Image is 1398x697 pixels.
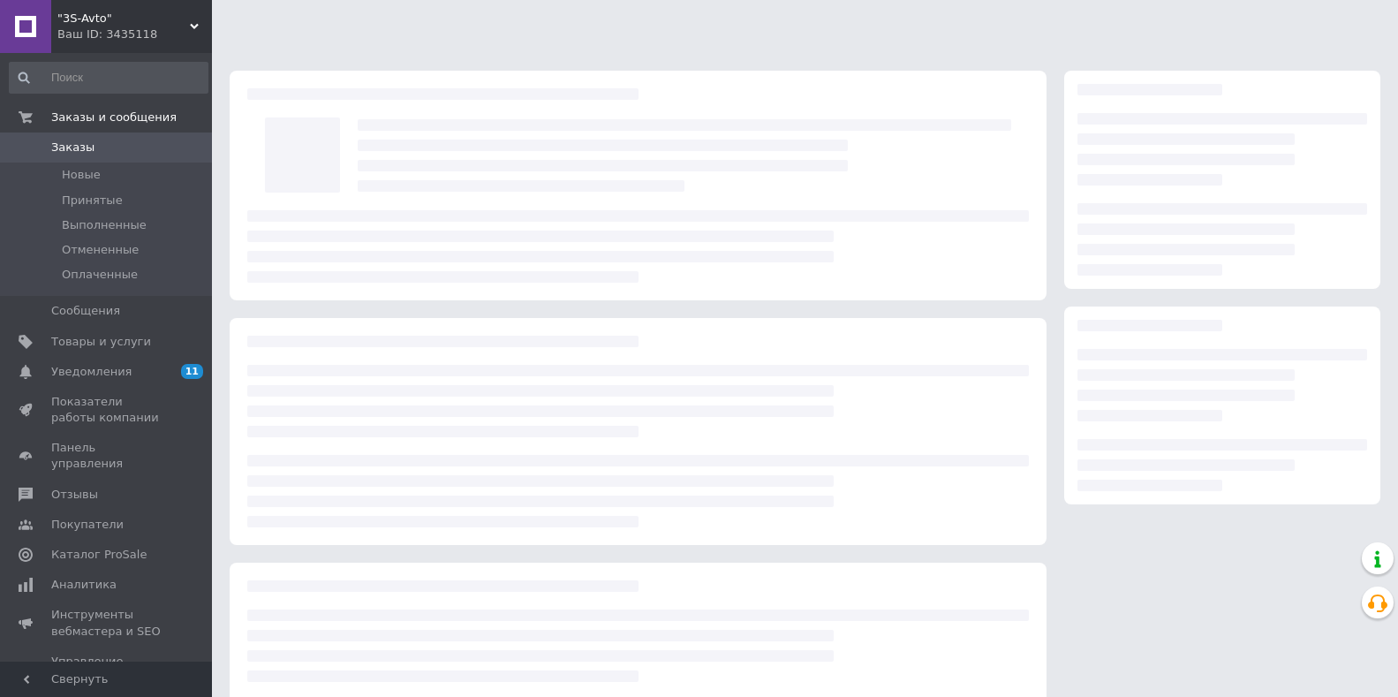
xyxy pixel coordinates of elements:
[181,364,203,379] span: 11
[51,517,124,533] span: Покупатели
[57,27,212,42] div: Ваш ID: 3435118
[51,487,98,503] span: Отзывы
[62,242,139,258] span: Отмененные
[9,62,208,94] input: Поиск
[51,547,147,563] span: Каталог ProSale
[62,167,101,183] span: Новые
[51,303,120,319] span: Сообщения
[51,654,163,686] span: Управление сайтом
[51,440,163,472] span: Панель управления
[62,217,147,233] span: Выполненные
[51,140,94,155] span: Заказы
[51,334,151,350] span: Товары и услуги
[51,607,163,639] span: Инструменты вебмастера и SEO
[51,577,117,593] span: Аналитика
[51,364,132,380] span: Уведомления
[62,193,123,208] span: Принятые
[57,11,190,27] span: "3S-Avto"
[62,267,138,283] span: Оплаченные
[51,394,163,426] span: Показатели работы компании
[51,110,177,125] span: Заказы и сообщения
